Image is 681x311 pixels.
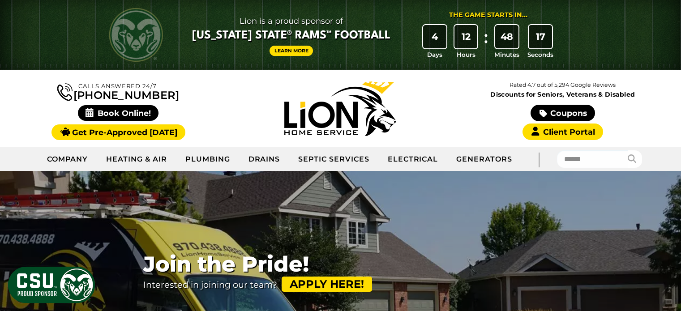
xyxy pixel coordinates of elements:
a: Client Portal [523,124,603,140]
a: Apply Here! [282,277,372,292]
p: Rated 4.7 out of 5,294 Google Reviews [452,80,674,90]
a: Generators [447,148,521,170]
a: Heating & Air [97,148,176,170]
span: Join the Pride! [143,252,372,277]
span: Discounts for Seniors, Veterans & Disabled [454,91,672,98]
a: Learn More [270,46,313,56]
a: Get Pre-Approved [DATE] [51,124,185,140]
span: Book Online! [78,105,159,121]
div: 4 [423,25,446,48]
a: Plumbing [176,148,240,170]
div: : [481,25,490,60]
a: Drains [240,148,290,170]
div: 12 [454,25,478,48]
span: Lion is a proud sponsor of [192,14,390,28]
a: Company [38,148,98,170]
a: Septic Services [289,148,378,170]
p: Interested in joining our team? [143,277,372,292]
div: | [521,147,557,171]
span: Days [427,50,442,59]
span: Minutes [494,50,519,59]
a: Coupons [531,105,595,121]
a: [PHONE_NUMBER] [57,81,179,101]
img: CSU Rams logo [109,8,163,62]
a: Electrical [379,148,448,170]
img: CSU Sponsor Badge [7,265,96,304]
div: The Game Starts in... [449,10,527,20]
img: Lion Home Service [284,81,396,136]
span: Hours [457,50,475,59]
div: 17 [529,25,552,48]
div: 48 [495,25,518,48]
span: Seconds [527,50,553,59]
span: [US_STATE] State® Rams™ Football [192,28,390,43]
